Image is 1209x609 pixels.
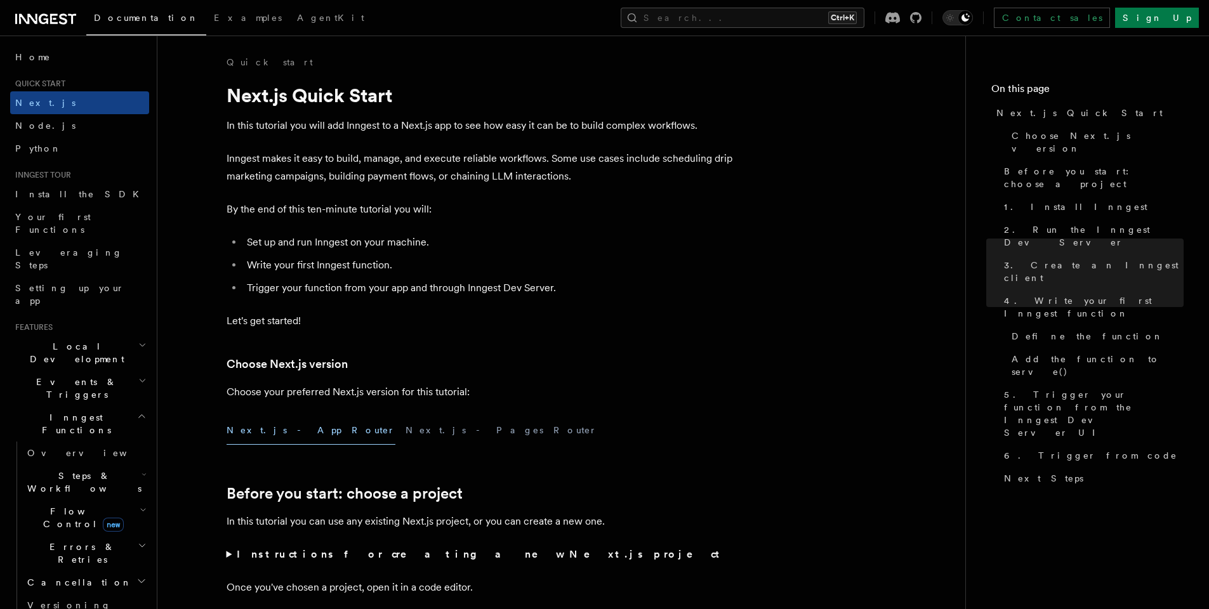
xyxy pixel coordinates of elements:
span: Define the function [1012,330,1163,343]
a: Contact sales [994,8,1110,28]
span: Setting up your app [15,283,124,306]
li: Set up and run Inngest on your machine. [243,233,734,251]
kbd: Ctrl+K [828,11,857,24]
button: Next.js - Pages Router [406,416,597,445]
span: Documentation [94,13,199,23]
a: Setting up your app [10,277,149,312]
a: 5. Trigger your function from the Inngest Dev Server UI [999,383,1184,444]
a: Before you start: choose a project [999,160,1184,195]
button: Local Development [10,335,149,370]
summary: Instructions for creating a new Next.js project [227,546,734,563]
button: Next.js - App Router [227,416,395,445]
span: Before you start: choose a project [1004,165,1184,190]
button: Errors & Retries [22,535,149,571]
span: Cancellation [22,576,132,589]
span: new [103,518,124,532]
a: Home [10,46,149,69]
span: Events & Triggers [10,376,138,401]
span: 4. Write your first Inngest function [1004,294,1184,320]
li: Trigger your function from your app and through Inngest Dev Server. [243,279,734,297]
h4: On this page [991,81,1184,101]
button: Events & Triggers [10,370,149,406]
span: Flow Control [22,505,140,530]
a: Node.js [10,114,149,137]
a: Sign Up [1115,8,1199,28]
a: Leveraging Steps [10,241,149,277]
span: Next.js [15,98,76,108]
a: Add the function to serve() [1007,348,1184,383]
span: Next.js Quick Start [996,107,1163,119]
a: AgentKit [289,4,372,34]
span: Features [10,322,53,332]
span: Examples [214,13,282,23]
span: Steps & Workflows [22,469,142,495]
p: Once you've chosen a project, open it in a code editor. [227,579,734,596]
a: 6. Trigger from code [999,444,1184,467]
p: By the end of this ten-minute tutorial you will: [227,200,734,218]
span: Choose Next.js version [1012,129,1184,155]
span: Errors & Retries [22,540,138,566]
a: Next.js [10,91,149,114]
span: Inngest Functions [10,411,137,436]
span: Your first Functions [15,212,91,235]
p: Let's get started! [227,312,734,330]
p: In this tutorial you will add Inngest to a Next.js app to see how easy it can be to build complex... [227,117,734,134]
span: 5. Trigger your function from the Inngest Dev Server UI [1004,388,1184,439]
p: Choose your preferred Next.js version for this tutorial: [227,383,734,401]
a: Next Steps [999,467,1184,490]
span: Python [15,143,62,154]
p: In this tutorial you can use any existing Next.js project, or you can create a new one. [227,513,734,530]
span: 3. Create an Inngest client [1004,259,1184,284]
a: 3. Create an Inngest client [999,254,1184,289]
a: Choose Next.js version [1007,124,1184,160]
a: Overview [22,442,149,464]
a: Python [10,137,149,160]
a: Define the function [1007,325,1184,348]
button: Inngest Functions [10,406,149,442]
span: Install the SDK [15,189,147,199]
span: Home [15,51,51,63]
span: Quick start [10,79,65,89]
a: Install the SDK [10,183,149,206]
a: 2. Run the Inngest Dev Server [999,218,1184,254]
a: Next.js Quick Start [991,101,1184,124]
span: Next Steps [1004,472,1083,485]
a: Before you start: choose a project [227,485,463,502]
span: 2. Run the Inngest Dev Server [1004,223,1184,249]
a: 1. Install Inngest [999,195,1184,218]
a: Examples [206,4,289,34]
button: Search...Ctrl+K [621,8,864,28]
span: Local Development [10,340,138,365]
a: Quick start [227,56,313,69]
li: Write your first Inngest function. [243,256,734,274]
a: Your first Functions [10,206,149,241]
span: Inngest tour [10,170,71,180]
button: Cancellation [22,571,149,594]
h1: Next.js Quick Start [227,84,734,107]
span: 1. Install Inngest [1004,200,1147,213]
span: 6. Trigger from code [1004,449,1177,462]
button: Steps & Workflows [22,464,149,500]
span: Leveraging Steps [15,247,122,270]
span: Overview [27,448,158,458]
a: 4. Write your first Inngest function [999,289,1184,325]
span: Node.js [15,121,76,131]
a: Choose Next.js version [227,355,348,373]
p: Inngest makes it easy to build, manage, and execute reliable workflows. Some use cases include sc... [227,150,734,185]
a: Documentation [86,4,206,36]
button: Toggle dark mode [942,10,973,25]
span: Add the function to serve() [1012,353,1184,378]
strong: Instructions for creating a new Next.js project [237,548,725,560]
button: Flow Controlnew [22,500,149,535]
span: AgentKit [297,13,364,23]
